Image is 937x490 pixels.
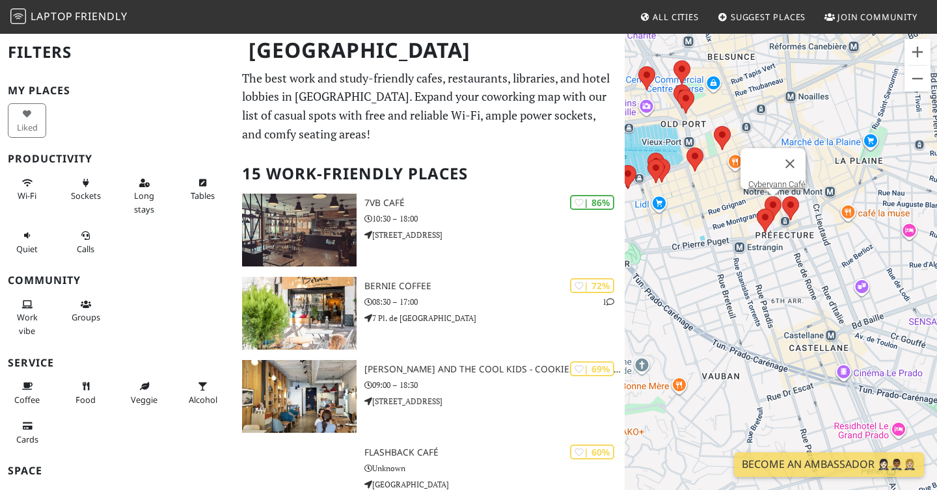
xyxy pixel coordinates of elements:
h3: Productivity [8,153,226,165]
h1: [GEOGRAPHIC_DATA] [238,32,622,68]
span: Video/audio calls [77,243,94,255]
span: Laptop [31,9,73,23]
button: Work vibe [8,294,46,341]
img: Emilie's and the cool kids - Cookies & Coffee shop [242,360,357,433]
span: Quiet [16,243,38,255]
span: Group tables [72,311,100,323]
span: Work-friendly tables [191,190,215,201]
a: 7VB Café | 86% 7VB Café 10:30 – 18:00 [STREET_ADDRESS] [234,194,625,266]
button: Sockets [66,172,105,207]
button: Food [66,376,105,410]
a: Cyberyann Café [748,179,806,189]
span: Veggie [131,394,157,406]
p: 7 Pl. de [GEOGRAPHIC_DATA] [364,312,625,324]
div: | 69% [570,361,614,376]
div: | 86% [570,195,614,210]
button: Zoom out [904,66,930,92]
button: Tables [183,172,222,207]
div: | 72% [570,278,614,293]
div: | 60% [570,445,614,459]
button: Cards [8,415,46,450]
p: [STREET_ADDRESS] [364,229,625,241]
a: Bernie Coffee | 72% 1 Bernie Coffee 08:30 – 17:00 7 Pl. de [GEOGRAPHIC_DATA] [234,277,625,350]
button: Quiet [8,225,46,259]
h3: [PERSON_NAME] and the cool kids - Cookies & Coffee shop [364,364,625,375]
button: Alcohol [183,376,222,410]
img: Bernie Coffee [242,277,357,350]
p: 10:30 – 18:00 [364,213,625,225]
a: Emilie's and the cool kids - Cookies & Coffee shop | 69% [PERSON_NAME] and the cool kids - Cookie... [234,360,625,433]
p: Unknown [364,462,625,474]
span: Suggest Places [731,11,806,23]
span: Food [75,394,96,406]
button: Long stays [125,172,163,220]
span: Alcohol [189,394,217,406]
span: Power sockets [71,190,101,201]
a: LaptopFriendly LaptopFriendly [10,6,128,29]
h3: Flashback café [364,447,625,458]
h3: Service [8,357,226,369]
span: Long stays [134,190,154,214]
p: The best work and study-friendly cafes, restaurants, libraries, and hotel lobbies in [GEOGRAPHIC_... [242,69,617,144]
a: Suggest Places [713,5,811,29]
p: 1 [603,296,614,308]
button: Coffee [8,376,46,410]
p: [STREET_ADDRESS] [364,395,625,407]
button: Veggie [125,376,163,410]
img: 7VB Café [242,194,357,266]
a: All Cities [634,5,704,29]
button: Groups [66,294,105,328]
button: Calls [66,225,105,259]
span: Friendly [75,9,127,23]
span: Credit cards [16,433,38,445]
a: Become an Ambassador 🤵🏻‍♀️🤵🏾‍♂️🤵🏼‍♀️ [734,452,924,477]
span: Stable Wi-Fi [18,190,36,201]
p: 08:30 – 17:00 [364,296,625,308]
img: LaptopFriendly [10,8,26,24]
h3: Bernie Coffee [364,281,625,292]
span: All Cities [653,11,699,23]
h3: 7VB Café [364,198,625,209]
span: People working [17,311,38,336]
h2: 15 Work-Friendly Places [242,154,617,194]
h3: Space [8,465,226,477]
h3: My Places [8,84,226,97]
span: Join Community [837,11,917,23]
a: Join Community [819,5,923,29]
p: 09:00 – 18:30 [364,379,625,391]
span: Coffee [14,394,40,406]
button: Zoom in [904,39,930,65]
button: Wi-Fi [8,172,46,207]
h3: Community [8,274,226,287]
h2: Filters [8,32,226,72]
button: Close [774,148,806,179]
